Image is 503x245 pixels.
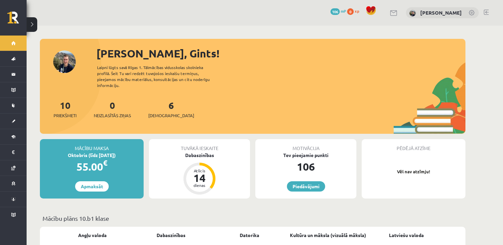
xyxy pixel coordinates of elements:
[40,139,144,152] div: Mācību maksa
[409,10,416,17] img: Gints Endelis
[330,8,340,15] span: 106
[43,214,463,223] p: Mācību plāns 10.b1 klase
[287,181,325,192] a: Piedāvājumi
[75,181,109,192] a: Apmaksāt
[330,8,346,14] a: 106 mP
[40,152,144,159] div: Oktobris (līdz [DATE])
[189,183,209,187] div: dienas
[240,232,259,239] a: Datorika
[149,152,250,159] div: Dabaszinības
[149,139,250,152] div: Tuvākā ieskaite
[103,158,107,168] span: €
[365,168,462,175] p: Vēl nav atzīmju!
[389,232,424,239] a: Latviešu valoda
[96,45,465,61] div: [PERSON_NAME], Gints!
[78,232,107,239] a: Angļu valoda
[94,99,131,119] a: 0Neizlasītās ziņas
[189,173,209,183] div: 14
[94,112,131,119] span: Neizlasītās ziņas
[148,112,194,119] span: [DEMOGRAPHIC_DATA]
[7,12,27,28] a: Rīgas 1. Tālmācības vidusskola
[157,232,186,239] a: Dabaszinības
[420,9,462,16] a: [PERSON_NAME]
[40,159,144,175] div: 55.00
[54,112,76,119] span: Priekšmeti
[362,139,465,152] div: Pēdējā atzīme
[189,169,209,173] div: Atlicis
[149,152,250,196] a: Dabaszinības Atlicis 14 dienas
[255,139,356,152] div: Motivācija
[97,64,221,88] div: Laipni lūgts savā Rīgas 1. Tālmācības vidusskolas skolnieka profilā. Šeit Tu vari redzēt tuvojošo...
[347,8,362,14] a: 0 xp
[255,159,356,175] div: 106
[255,152,356,159] div: Tev pieejamie punkti
[148,99,194,119] a: 6[DEMOGRAPHIC_DATA]
[290,232,366,239] a: Kultūra un māksla (vizuālā māksla)
[341,8,346,14] span: mP
[347,8,354,15] span: 0
[355,8,359,14] span: xp
[54,99,76,119] a: 10Priekšmeti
